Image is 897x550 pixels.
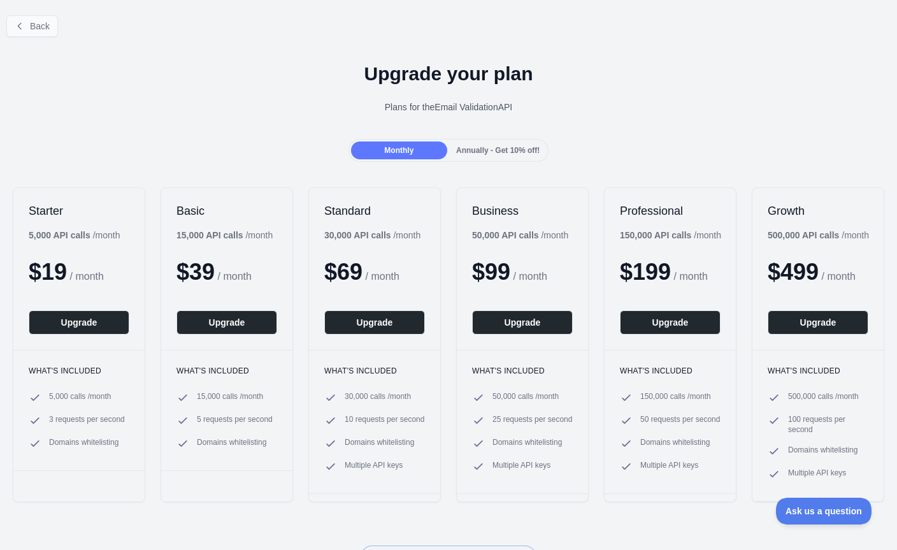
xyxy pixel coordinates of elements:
span: / month [674,271,708,282]
iframe: Toggle Customer Support [776,498,872,525]
span: $ 69 [324,259,362,285]
span: / month [513,271,547,282]
span: / month [366,271,399,282]
button: Upgrade [472,310,573,335]
button: Upgrade [324,310,425,335]
button: Upgrade [768,310,868,335]
span: $ 99 [472,259,510,285]
button: Upgrade [620,310,721,335]
span: $ 499 [768,259,819,285]
span: $ 199 [620,259,671,285]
